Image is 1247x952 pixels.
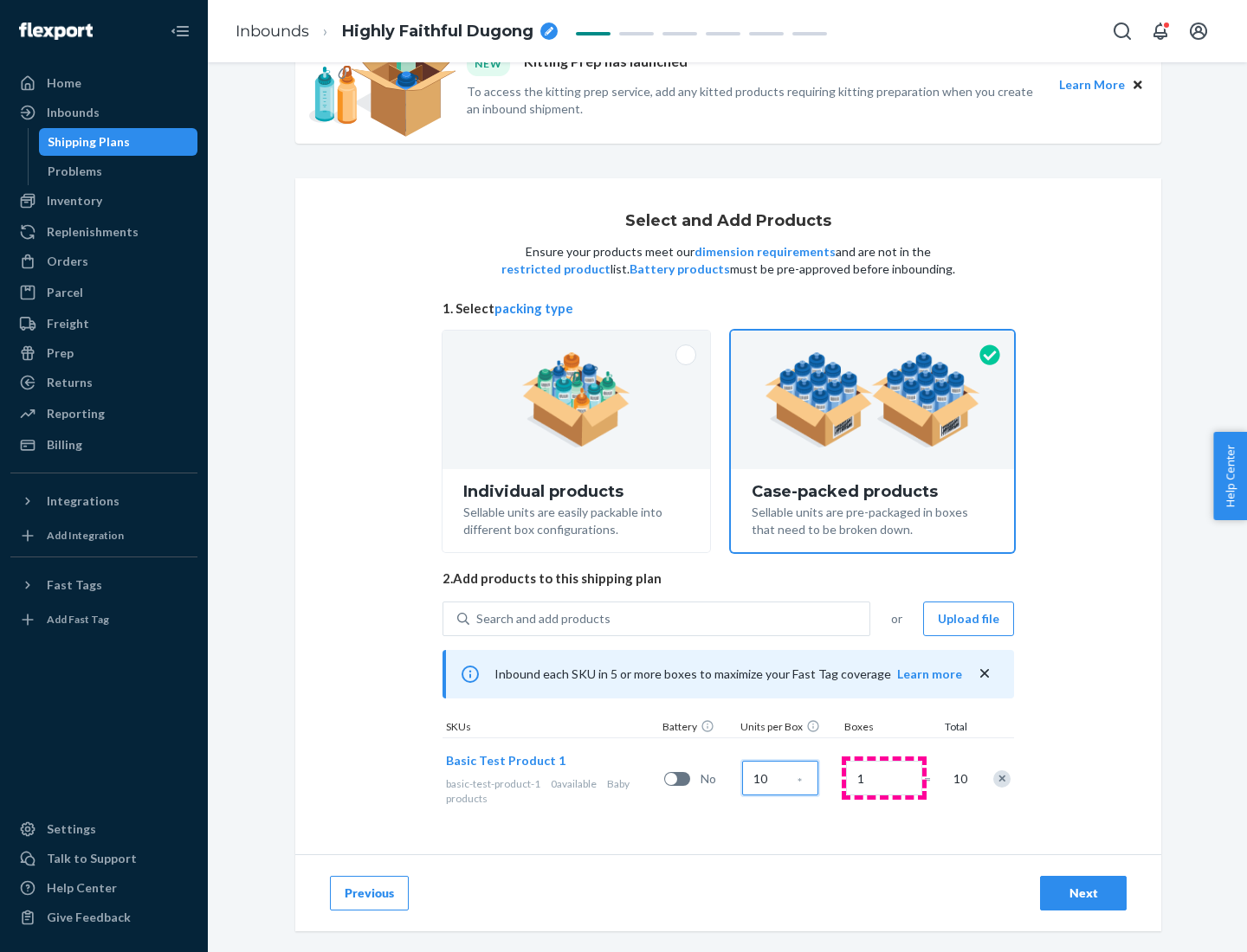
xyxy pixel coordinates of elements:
div: Returns [47,374,93,391]
div: Battery [659,719,737,737]
a: Help Center [10,874,197,902]
div: Prep [47,344,74,362]
button: restricted product [501,261,611,278]
button: packing type [494,299,573,318]
button: Give Feedback [10,904,197,931]
button: Fast Tags [10,571,197,599]
a: Settings [10,815,197,843]
span: 0 available [551,777,597,790]
span: 1. Select [443,299,1014,318]
button: Basic Test Product 1 [446,752,565,769]
a: Prep [10,339,197,367]
img: individual-pack.facf35554cb0f1810c75b2bd6df2d64e.png [522,352,630,447]
button: Open notifications [1143,14,1178,48]
a: Parcel [10,279,197,306]
div: Parcel [47,284,83,301]
button: Next [1040,876,1127,910]
a: Add Integration [10,522,197,550]
div: Billing [47,436,82,453]
a: Inbounds [236,22,309,41]
div: Boxes [841,719,927,737]
button: Help Center [1213,432,1247,520]
img: Flexport logo [19,23,93,40]
span: No [701,770,735,788]
div: Next [1055,884,1112,902]
div: Search and add products [476,610,611,627]
a: Orders [10,248,197,275]
a: Shipping Plans [39,128,198,156]
a: Inbounds [10,99,197,126]
button: Close [1128,75,1147,94]
div: Individual products [463,483,689,500]
button: Previous [330,876,409,910]
button: dimension requirements [695,243,836,261]
a: Inventory [10,187,197,215]
button: close [976,665,993,683]
div: Reporting [47,405,105,422]
div: Inbound each SKU in 5 or more boxes to maximize your Fast Tag coverage [443,650,1014,698]
a: Talk to Support [10,845,197,872]
a: Replenishments [10,218,197,246]
div: NEW [467,52,510,75]
div: Inventory [47,192,102,209]
img: case-pack.59cecea509d18c883b923b81aeac6d0b.png [765,352,980,447]
a: Billing [10,431,197,459]
div: Orders [47,253,88,270]
div: Freight [47,315,89,332]
span: or [891,610,902,627]
div: Remove Item [993,770,1011,788]
div: Case-packed products [752,483,993,500]
button: Battery products [630,261,730,278]
div: Add Fast Tag [47,612,109,627]
input: Case Quantity [742,761,818,795]
button: Close Navigation [163,14,197,48]
a: Home [10,69,197,97]
div: Inbounds [47,104,100,121]
div: Total [927,719,971,737]
button: Open account menu [1181,14,1216,48]
div: Shipping Plans [48,133,130,151]
div: Replenishments [47,223,139,241]
p: To access the kitting prep service, add any kitted products requiring kitting preparation when yo... [467,83,1043,118]
div: Fast Tags [47,576,102,594]
button: Integrations [10,487,197,515]
button: Upload file [923,601,1014,636]
input: Number of boxes [846,761,922,795]
button: Learn more [897,666,962,683]
span: = [924,770,941,788]
div: Units per Box [737,719,841,737]
a: Problems [39,158,198,185]
button: Learn More [1059,75,1125,94]
div: Baby products [446,776,657,806]
div: Sellable units are easily packable into different box configurations. [463,500,689,538]
div: Help Center [47,879,117,897]
div: Sellable units are pre-packaged in boxes that need to be broken down. [752,500,993,538]
a: Freight [10,310,197,338]
div: SKUs [443,719,659,737]
span: basic-test-product-1 [446,777,540,790]
p: Kitting Prep has launched [524,52,688,75]
a: Returns [10,369,197,396]
div: Home [47,74,81,92]
div: Settings [47,820,96,838]
a: Add Fast Tag [10,606,197,634]
div: Give Feedback [47,909,131,926]
div: Talk to Support [47,850,137,867]
button: Open Search Box [1105,14,1140,48]
div: Integrations [47,492,120,510]
span: 10 [950,770,967,788]
h1: Select and Add Products [625,213,831,230]
div: Problems [48,163,102,180]
span: Highly Faithful Dugong [342,21,533,43]
span: Basic Test Product 1 [446,753,565,768]
a: Reporting [10,400,197,428]
span: 2. Add products to this shipping plan [443,569,1014,588]
div: Add Integration [47,528,124,543]
p: Ensure your products meet our and are not in the list. must be pre-approved before inbounding. [500,243,957,278]
ol: breadcrumbs [222,6,572,57]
